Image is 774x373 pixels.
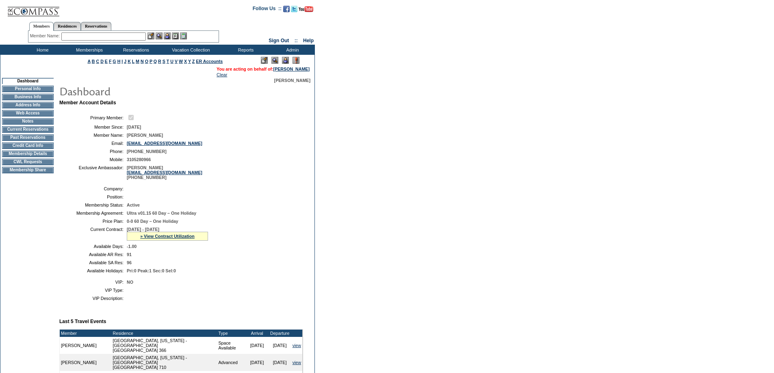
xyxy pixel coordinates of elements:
td: Admin [268,45,315,55]
td: Follow Us :: [253,5,282,15]
span: [DATE] [127,125,141,129]
a: Z [192,59,195,64]
a: U [170,59,173,64]
td: Phone: [63,149,124,154]
td: Email: [63,141,124,146]
a: B [92,59,95,64]
td: Primary Member: [63,114,124,121]
span: Ultra v01.15 60 Day – One Holiday [127,211,196,216]
a: Become our fan on Facebook [283,8,290,13]
span: -1.00 [127,244,137,249]
td: [PERSON_NAME] [60,337,112,354]
a: Sign Out [269,38,289,43]
td: [DATE] [269,337,291,354]
img: Impersonate [282,57,289,64]
span: [PHONE_NUMBER] [127,149,167,154]
td: Business Info [2,94,54,100]
a: D [100,59,104,64]
a: N [141,59,144,64]
span: 91 [127,252,132,257]
td: VIP: [63,280,124,285]
td: Exclusive Ambassador: [63,165,124,180]
td: [GEOGRAPHIC_DATA], [US_STATE] - [GEOGRAPHIC_DATA] [GEOGRAPHIC_DATA] 710 [112,354,217,371]
img: Follow us on Twitter [291,6,297,12]
a: ER Accounts [196,59,223,64]
a: J [124,59,126,64]
td: [DATE] [246,337,269,354]
b: Last 5 Travel Events [59,319,106,324]
td: Current Contract: [63,227,124,241]
a: V [175,59,178,64]
a: X [184,59,187,64]
td: Available SA Res: [63,260,124,265]
span: NO [127,280,133,285]
td: VIP Description: [63,296,124,301]
span: Active [127,203,140,207]
a: [EMAIL_ADDRESS][DOMAIN_NAME] [127,170,202,175]
a: S [163,59,165,64]
img: b_edit.gif [147,32,154,39]
a: R [158,59,161,64]
td: Price Plan: [63,219,124,224]
img: b_calculator.gif [180,32,187,39]
td: Reservations [112,45,158,55]
a: [EMAIL_ADDRESS][DOMAIN_NAME] [127,141,202,146]
a: W [179,59,183,64]
a: Follow us on Twitter [291,8,297,13]
a: view [293,360,301,365]
td: Arrival [246,330,269,337]
img: Subscribe to our YouTube Channel [299,6,313,12]
td: Membership Status: [63,203,124,207]
td: Reports [221,45,268,55]
span: 96 [127,260,132,265]
td: [PERSON_NAME] [60,354,112,371]
a: view [293,343,301,348]
td: Personal Info [2,86,54,92]
a: A [88,59,91,64]
td: Address Info [2,102,54,108]
td: Company: [63,186,124,191]
td: CWL Requests [2,159,54,165]
span: You are acting on behalf of: [217,67,310,71]
td: Departure [269,330,291,337]
span: [DATE] - [DATE] [127,227,159,232]
a: I [121,59,123,64]
a: T [167,59,169,64]
a: [PERSON_NAME] [273,67,310,71]
td: Dashboard [2,78,54,84]
a: P [150,59,152,64]
td: Residence [112,330,217,337]
a: Members [29,22,54,31]
a: Residences [54,22,81,30]
td: Type [217,330,246,337]
td: Home [18,45,65,55]
img: Edit Mode [261,57,268,64]
img: Reservations [172,32,179,39]
td: Available Days: [63,244,124,249]
img: View Mode [271,57,278,64]
td: Membership Agreement: [63,211,124,216]
td: VIP Type: [63,288,124,293]
a: Q [154,59,157,64]
td: Vacation Collection [158,45,221,55]
td: Advanced [217,354,246,371]
a: Y [188,59,191,64]
a: Reservations [81,22,111,30]
td: [DATE] [269,354,291,371]
div: Member Name: [30,32,61,39]
a: Subscribe to our YouTube Channel [299,8,313,13]
td: Space Available [217,337,246,354]
td: Member Name: [63,133,124,138]
td: Membership Details [2,151,54,157]
td: Available Holidays: [63,268,124,273]
img: Impersonate [164,32,171,39]
b: Member Account Details [59,100,116,106]
a: C [96,59,99,64]
a: M [136,59,139,64]
span: 3105280966 [127,157,151,162]
span: Pri:0 Peak:1 Sec:0 Sel:0 [127,268,176,273]
a: G [113,59,116,64]
td: [DATE] [246,354,269,371]
a: Clear [217,72,227,77]
td: Membership Share [2,167,54,173]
